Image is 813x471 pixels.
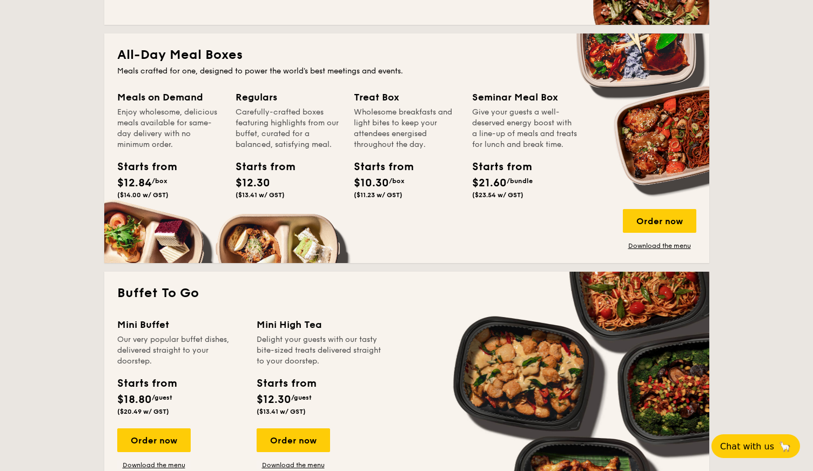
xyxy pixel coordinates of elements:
div: Order now [117,428,191,452]
div: Meals on Demand [117,90,223,105]
span: $21.60 [472,177,507,190]
span: ($13.41 w/ GST) [257,408,306,415]
div: Give your guests a well-deserved energy boost with a line-up of meals and treats for lunch and br... [472,107,577,150]
div: Starts from [236,159,284,175]
button: Chat with us🦙 [711,434,800,458]
span: ($20.49 w/ GST) [117,408,169,415]
h2: All-Day Meal Boxes [117,46,696,64]
span: $12.84 [117,177,152,190]
div: Order now [257,428,330,452]
div: Starts from [117,375,176,392]
div: Carefully-crafted boxes featuring highlights from our buffet, curated for a balanced, satisfying ... [236,107,341,150]
span: /guest [291,394,312,401]
span: ($13.41 w/ GST) [236,191,285,199]
div: Mini Buffet [117,317,244,332]
span: $12.30 [257,393,291,406]
h2: Buffet To Go [117,285,696,302]
div: Mini High Tea [257,317,383,332]
div: Enjoy wholesome, delicious meals available for same-day delivery with no minimum order. [117,107,223,150]
div: Delight your guests with our tasty bite-sized treats delivered straight to your doorstep. [257,334,383,367]
a: Download the menu [623,241,696,250]
span: 🦙 [778,440,791,453]
div: Treat Box [354,90,459,105]
span: $18.80 [117,393,152,406]
div: Wholesome breakfasts and light bites to keep your attendees energised throughout the day. [354,107,459,150]
span: /bundle [507,177,533,185]
div: Starts from [354,159,402,175]
div: Starts from [257,375,315,392]
a: Download the menu [257,461,330,469]
span: /box [152,177,167,185]
div: Seminar Meal Box [472,90,577,105]
span: ($23.54 w/ GST) [472,191,523,199]
a: Download the menu [117,461,191,469]
span: /box [389,177,405,185]
div: Regulars [236,90,341,105]
div: Order now [623,209,696,233]
span: Chat with us [720,441,774,452]
span: $10.30 [354,177,389,190]
div: Starts from [472,159,521,175]
span: ($14.00 w/ GST) [117,191,169,199]
div: Meals crafted for one, designed to power the world's best meetings and events. [117,66,696,77]
span: ($11.23 w/ GST) [354,191,402,199]
span: $12.30 [236,177,270,190]
div: Our very popular buffet dishes, delivered straight to your doorstep. [117,334,244,367]
span: /guest [152,394,172,401]
div: Starts from [117,159,166,175]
